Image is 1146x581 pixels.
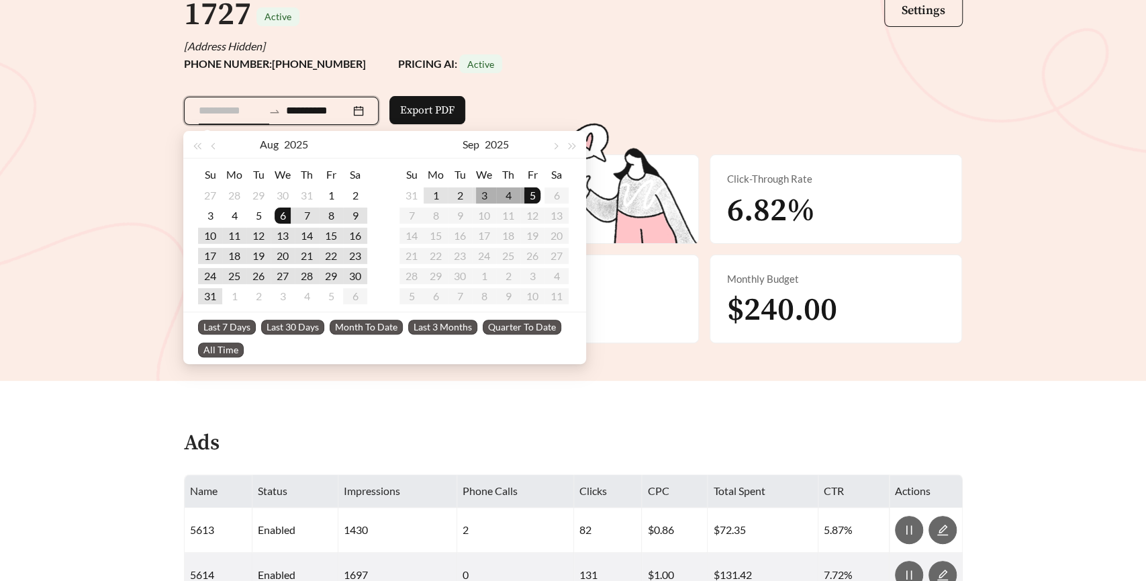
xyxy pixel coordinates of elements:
[222,185,246,206] td: 2025-07-28
[271,185,295,206] td: 2025-07-30
[574,475,642,508] th: Clicks
[323,228,339,244] div: 15
[299,187,315,204] div: 31
[824,484,844,497] span: CTR
[347,228,363,244] div: 16
[222,164,246,185] th: Mo
[202,228,218,244] div: 10
[928,516,957,544] button: edit
[343,164,367,185] th: Sa
[295,266,319,286] td: 2025-08-28
[496,164,520,185] th: Th
[463,131,479,158] button: Sep
[258,568,295,581] span: enabled
[818,508,889,553] td: 5.87%
[467,58,494,70] span: Active
[726,271,945,287] div: Monthly Budget
[483,320,561,334] span: Quarter To Date
[452,187,468,204] div: 2
[398,57,502,70] strong: PRICING AI:
[319,185,343,206] td: 2025-08-01
[275,288,291,304] div: 3
[323,208,339,224] div: 8
[330,320,403,334] span: Month To Date
[222,226,246,246] td: 2025-08-11
[472,185,496,206] td: 2025-09-03
[226,288,242,304] div: 1
[275,268,291,284] div: 27
[408,320,477,334] span: Last 3 Months
[299,268,315,284] div: 28
[299,208,315,224] div: 7
[400,102,455,118] span: Export PDF
[198,343,244,357] span: All Time
[319,226,343,246] td: 2025-08-15
[275,248,291,264] div: 20
[708,508,818,553] td: $72.35
[647,484,669,497] span: CPC
[250,288,267,304] div: 2
[198,206,222,226] td: 2025-08-03
[347,268,363,284] div: 30
[890,475,963,508] th: Actions
[500,187,516,204] div: 4
[271,226,295,246] td: 2025-08-13
[476,187,492,204] div: 3
[202,187,218,204] div: 27
[284,131,308,158] button: 2025
[265,11,291,22] span: Active
[496,185,520,206] td: 2025-09-04
[319,164,343,185] th: Fr
[299,288,315,304] div: 4
[319,286,343,306] td: 2025-09-05
[222,286,246,306] td: 2025-09-01
[343,226,367,246] td: 2025-08-16
[295,246,319,266] td: 2025-08-21
[226,187,242,204] div: 28
[198,246,222,266] td: 2025-08-17
[319,246,343,266] td: 2025-08-22
[246,226,271,246] td: 2025-08-12
[295,206,319,226] td: 2025-08-07
[246,206,271,226] td: 2025-08-05
[202,288,218,304] div: 31
[190,523,214,536] a: 5613
[448,164,472,185] th: Tu
[295,185,319,206] td: 2025-07-31
[250,268,267,284] div: 26
[347,248,363,264] div: 23
[726,191,814,231] span: 6.82%
[544,164,569,185] th: Sa
[520,185,544,206] td: 2025-09-05
[347,187,363,204] div: 2
[250,228,267,244] div: 12
[928,568,957,581] a: edit
[190,568,214,581] a: 5614
[226,248,242,264] div: 18
[250,208,267,224] div: 5
[457,475,574,508] th: Phone Calls
[343,185,367,206] td: 2025-08-02
[271,246,295,266] td: 2025-08-20
[226,228,242,244] div: 11
[250,187,267,204] div: 29
[271,206,295,226] td: 2025-08-06
[708,475,818,508] th: Total Spent
[295,164,319,185] th: Th
[198,226,222,246] td: 2025-08-10
[319,266,343,286] td: 2025-08-29
[222,246,246,266] td: 2025-08-18
[403,187,420,204] div: 31
[198,320,256,334] span: Last 7 Days
[202,248,218,264] div: 17
[347,208,363,224] div: 9
[222,206,246,226] td: 2025-08-04
[271,286,295,306] td: 2025-09-03
[642,508,708,553] td: $0.86
[184,57,366,70] strong: PHONE NUMBER: [PHONE_NUMBER]
[246,185,271,206] td: 2025-07-29
[424,185,448,206] td: 2025-09-01
[323,268,339,284] div: 29
[184,432,220,455] h4: Ads
[299,228,315,244] div: 14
